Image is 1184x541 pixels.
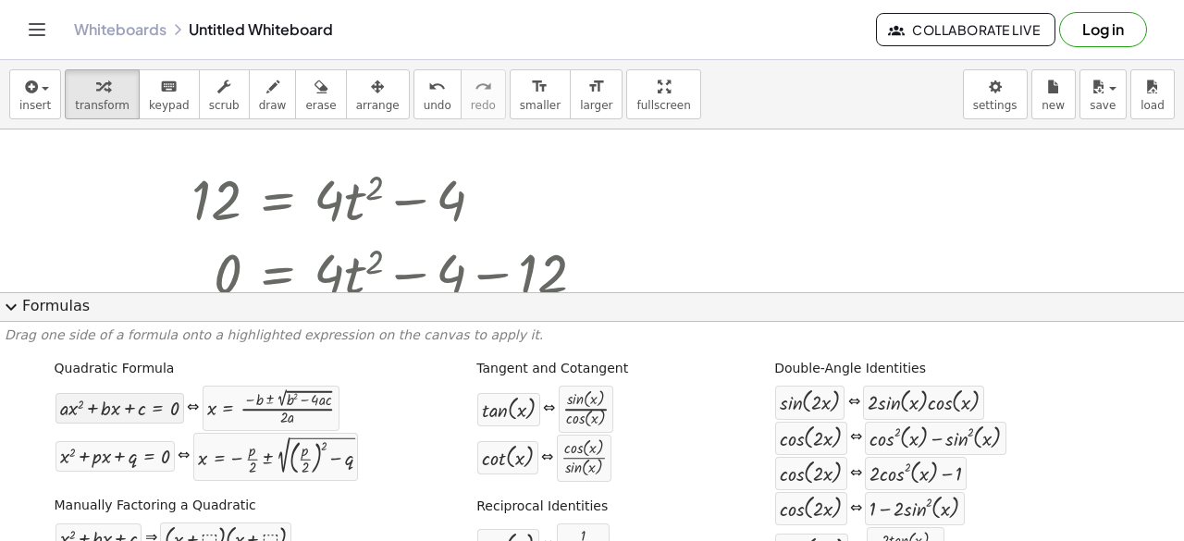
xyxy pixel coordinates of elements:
i: format_size [587,76,605,98]
span: arrange [356,99,400,112]
span: Collaborate Live [892,21,1040,38]
i: redo [475,76,492,98]
div: ⇔ [848,392,860,413]
div: ⇔ [543,399,555,420]
div: ⇔ [541,448,553,469]
i: undo [428,76,446,98]
div: ⇔ [187,398,199,419]
button: arrange [346,69,410,119]
button: insert [9,69,61,119]
span: keypad [149,99,190,112]
span: scrub [209,99,240,112]
button: settings [963,69,1028,119]
i: format_size [531,76,549,98]
div: ⇔ [178,446,190,467]
button: Collaborate Live [876,13,1055,46]
span: fullscreen [636,99,690,112]
button: transform [65,69,140,119]
span: load [1141,99,1165,112]
span: draw [259,99,287,112]
p: Drag one side of a formula onto a highlighted expression on the canvas to apply it. [5,326,1179,345]
label: Double-Angle Identities [774,360,926,378]
button: format_sizesmaller [510,69,571,119]
label: Tangent and Cotangent [476,360,628,378]
span: erase [305,99,336,112]
label: Quadratic Formula [55,360,175,378]
a: Whiteboards [74,20,166,39]
div: ⇔ [850,498,862,520]
button: new [1031,69,1076,119]
div: ⇔ [850,427,862,449]
span: redo [471,99,496,112]
button: fullscreen [626,69,700,119]
span: undo [424,99,451,112]
span: settings [973,99,1017,112]
button: keyboardkeypad [139,69,200,119]
button: undoundo [413,69,462,119]
button: scrub [199,69,250,119]
i: keyboard [160,76,178,98]
div: ⇔ [850,463,862,485]
button: Toggle navigation [22,15,52,44]
span: save [1090,99,1116,112]
span: smaller [520,99,561,112]
button: erase [295,69,346,119]
button: format_sizelarger [570,69,623,119]
label: Reciprocal Identities [476,498,608,516]
label: Manually Factoring a Quadratic [55,497,256,515]
button: redoredo [461,69,506,119]
button: Log in [1059,12,1147,47]
span: insert [19,99,51,112]
button: draw [249,69,297,119]
button: save [1079,69,1127,119]
span: new [1042,99,1065,112]
button: load [1130,69,1175,119]
span: transform [75,99,129,112]
span: larger [580,99,612,112]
